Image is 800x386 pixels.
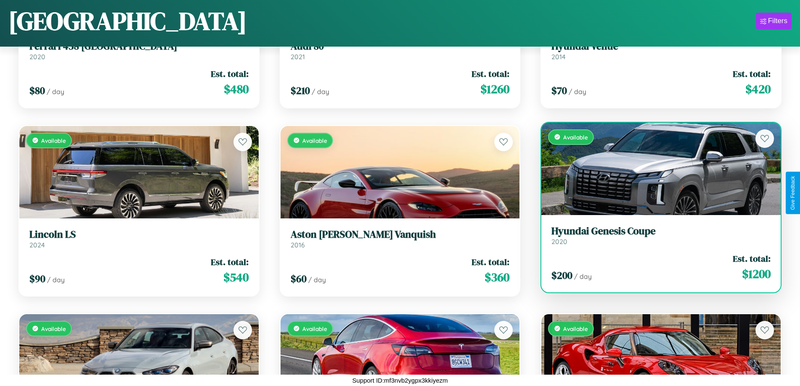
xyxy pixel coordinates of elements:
span: $ 480 [224,81,249,97]
span: Available [302,325,327,332]
span: / day [312,87,329,96]
span: $ 60 [291,272,307,286]
span: 2014 [551,53,566,61]
button: Filters [756,13,792,29]
span: 2016 [291,241,305,249]
span: 2020 [551,237,567,246]
span: Available [41,137,66,144]
span: $ 200 [551,268,572,282]
span: Est. total: [733,68,771,80]
span: / day [308,276,326,284]
span: $ 420 [745,81,771,97]
span: $ 540 [223,269,249,286]
span: / day [574,272,592,281]
a: Ferrari 458 [GEOGRAPHIC_DATA]2020 [29,40,249,61]
span: Est. total: [733,252,771,265]
span: 2024 [29,241,45,249]
h3: Ferrari 458 [GEOGRAPHIC_DATA] [29,40,249,53]
span: Est. total: [211,68,249,80]
span: Available [563,325,588,332]
span: $ 70 [551,84,567,97]
a: Hyundai Genesis Coupe2020 [551,225,771,246]
h3: Lincoln LS [29,228,249,241]
span: Available [563,134,588,141]
h3: Aston [PERSON_NAME] Vanquish [291,228,510,241]
span: Available [302,137,327,144]
span: $ 90 [29,272,45,286]
span: / day [47,87,64,96]
p: Support ID: mf3nvb2ygpx3kkiyezm [352,375,448,386]
span: 2021 [291,53,305,61]
span: $ 210 [291,84,310,97]
h1: [GEOGRAPHIC_DATA] [8,4,247,38]
span: Est. total: [472,256,509,268]
span: $ 360 [485,269,509,286]
span: / day [569,87,586,96]
h3: Audi 80 [291,40,510,53]
a: Audi 802021 [291,40,510,61]
span: 2020 [29,53,45,61]
a: Lincoln LS2024 [29,228,249,249]
a: Aston [PERSON_NAME] Vanquish2016 [291,228,510,249]
span: Est. total: [211,256,249,268]
div: Filters [768,17,787,25]
span: Est. total: [472,68,509,80]
span: $ 1200 [742,265,771,282]
span: $ 80 [29,84,45,97]
div: Give Feedback [790,176,796,210]
a: Hyundai Venue2014 [551,40,771,61]
h3: Hyundai Genesis Coupe [551,225,771,237]
span: $ 1260 [480,81,509,97]
h3: Hyundai Venue [551,40,771,53]
span: / day [47,276,65,284]
span: Available [41,325,66,332]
